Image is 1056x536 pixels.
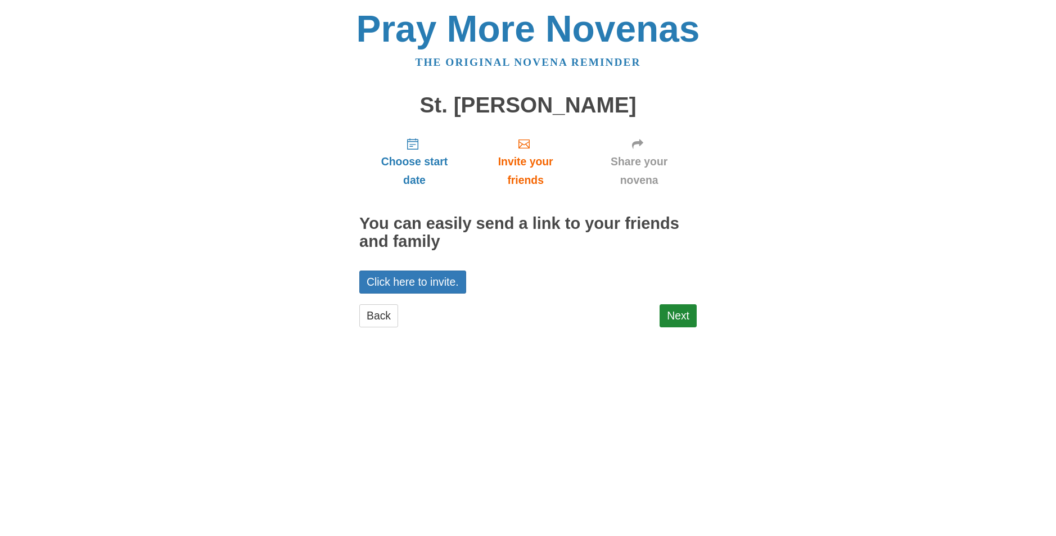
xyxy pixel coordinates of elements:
span: Invite your friends [481,152,570,190]
a: Back [359,304,398,327]
span: Choose start date [371,152,458,190]
h2: You can easily send a link to your friends and family [359,215,697,251]
a: Pray More Novenas [356,8,700,49]
a: Invite your friends [470,128,581,195]
span: Share your novena [593,152,685,190]
a: Share your novena [581,128,697,195]
h1: St. [PERSON_NAME] [359,93,697,118]
a: The original novena reminder [416,56,641,68]
a: Next [660,304,697,327]
a: Choose start date [359,128,470,195]
a: Click here to invite. [359,271,466,294]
